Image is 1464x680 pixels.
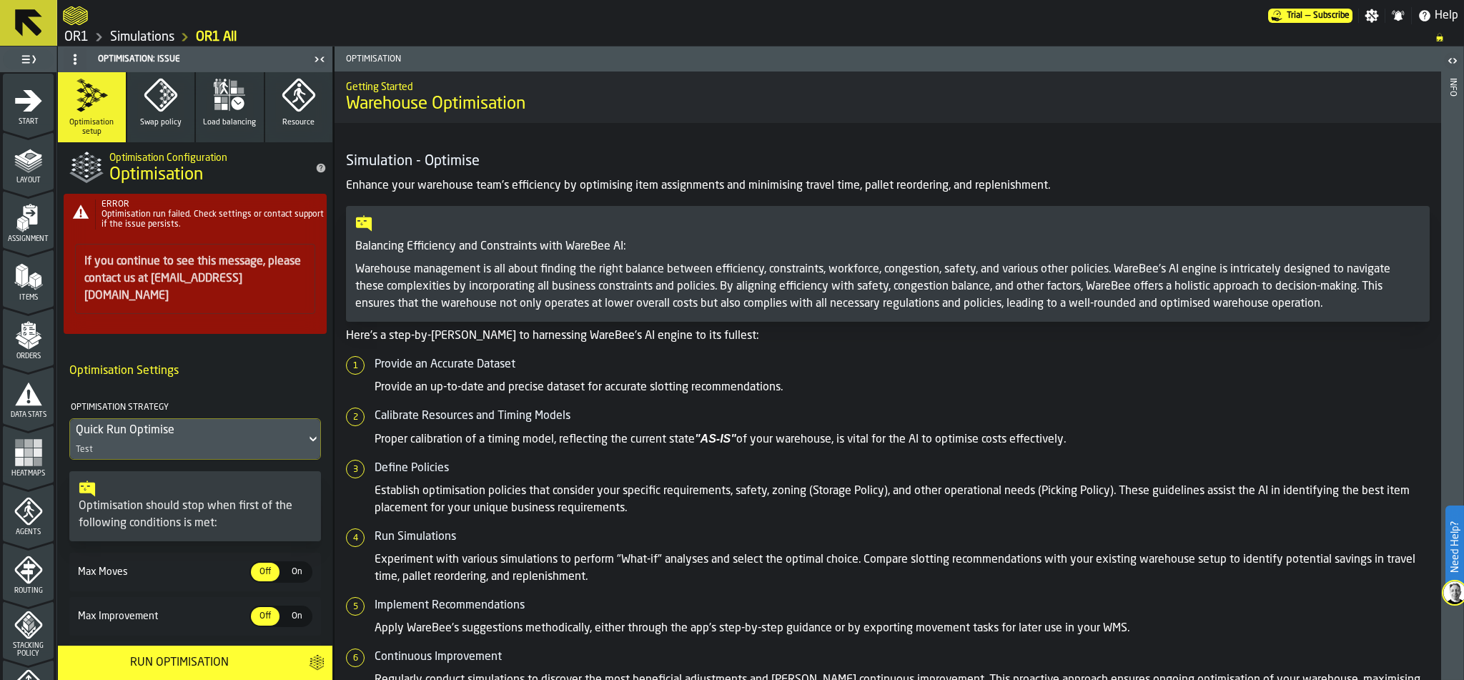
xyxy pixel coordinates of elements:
[3,294,54,302] span: Items
[69,397,318,418] h4: Optimisation Strategy
[3,191,54,248] li: menu Assignment
[375,356,1430,373] h5: Provide an Accurate Dataset
[695,433,736,445] em: "AS-IS"
[3,49,54,69] label: button-toggle-Toggle Full Menu
[281,606,312,627] label: button-switch-multi-On
[76,422,300,439] div: DropdownMenuValue-1
[3,601,54,659] li: menu Stacking Policy
[1359,9,1385,23] label: button-toggle-Settings
[3,642,54,658] span: Stacking Policy
[1287,11,1302,21] span: Trial
[346,93,525,116] span: Warehouse Optimisation
[300,646,332,680] button: button-
[251,563,280,581] div: thumb
[310,51,330,68] label: button-toggle-Close me
[1385,9,1411,23] label: button-toggle-Notifications
[84,256,301,302] a: If you continue to see this message, please contact us at [EMAIL_ADDRESS][DOMAIN_NAME]
[375,379,1430,396] p: Provide an up-to-date and precise dataset for accurate slotting recommendations.
[3,425,54,483] li: menu Heatmaps
[66,654,292,671] div: Run Optimisation
[63,3,88,29] a: logo-header
[346,79,1430,93] h2: Sub Title
[109,164,203,187] span: Optimisation
[1412,7,1464,24] label: button-toggle-Help
[375,430,1430,448] p: Proper calibration of a timing model, reflecting the current state of your warehouse, is vital fo...
[69,357,321,385] h4: Optimisation Settings
[3,367,54,424] li: menu Data Stats
[3,118,54,126] span: Start
[346,152,1430,172] h4: Simulation - Optimise
[375,483,1430,517] p: Establish optimisation policies that consider your specific requirements, safety, zoning (Storage...
[1313,11,1350,21] span: Subscribe
[3,353,54,360] span: Orders
[79,498,312,532] div: Optimisation should stop when first of the following conditions is met:
[355,261,1420,312] p: Warehouse management is all about finding the right balance between efficiency, constraints, work...
[69,418,321,460] div: DropdownMenuValue-1Test
[375,528,1430,546] h5: Run Simulations
[375,649,1430,666] h5: Continuous Improvement
[1268,9,1352,23] a: link-to-/wh/i/02d92962-0f11-4133-9763-7cb092bceeef/pricing/
[285,566,308,578] span: On
[196,29,237,45] a: link-to-/wh/i/02d92962-0f11-4133-9763-7cb092bceeef/simulations/9a211eaa-bb90-455b-b7ba-0f577f6f4371
[340,54,891,64] span: Optimisation
[1443,49,1463,75] label: button-toggle-Open
[346,327,1430,345] p: Here's a step-by-[PERSON_NAME] to harnessing WareBee's AI engine to its fullest:
[285,610,308,623] span: On
[1447,507,1463,587] label: Need Help?
[1305,11,1310,21] span: —
[102,210,324,229] span: Optimisation run failed. Check settings or contact support if the issue persists.
[75,566,249,578] span: Max Moves
[3,250,54,307] li: menu Items
[58,142,332,194] div: title-Optimisation
[3,132,54,189] li: menu Layout
[3,308,54,365] li: menu Orders
[64,118,120,137] span: Optimisation setup
[281,561,312,583] label: button-switch-multi-On
[335,72,1441,123] div: title-Warehouse Optimisation
[1441,46,1463,680] header: Info
[64,29,89,45] a: link-to-/wh/i/02d92962-0f11-4133-9763-7cb092bceeef
[1435,7,1458,24] span: Help
[98,54,180,64] span: Optimisation: Issue
[3,470,54,478] span: Heatmaps
[3,587,54,595] span: Routing
[282,607,311,626] div: thumb
[3,484,54,541] li: menu Agents
[249,606,281,627] label: button-switch-multi-Off
[1448,75,1458,676] div: Info
[375,620,1430,637] p: Apply WareBee's suggestions methodically, either through the app's step-by-step guidance or by ex...
[63,29,1458,46] nav: Breadcrumb
[3,543,54,600] li: menu Routing
[1268,9,1352,23] div: Menu Subscription
[346,177,1430,194] p: Enhance your warehouse team's efficiency by optimising item assignments and minimising travel tim...
[375,551,1430,586] p: Experiment with various simulations to perform "What-if" analyses and select the optimal choice. ...
[375,597,1430,614] h5: Implement Recommendations
[110,29,174,45] a: link-to-/wh/i/02d92962-0f11-4133-9763-7cb092bceeef
[203,118,256,127] span: Load balancing
[3,411,54,419] span: Data Stats
[109,149,304,164] h2: Sub Title
[355,238,1420,255] p: Balancing Efficiency and Constraints with WareBee AI:
[3,235,54,243] span: Assignment
[75,611,249,622] span: Max Improvement
[282,563,311,581] div: thumb
[3,528,54,536] span: Agents
[102,199,324,210] div: ERROR
[3,177,54,184] span: Layout
[251,607,280,626] div: thumb
[249,561,281,583] label: button-switch-multi-Off
[254,610,277,623] span: Off
[375,408,1430,425] h5: Calibrate Resources and Timing Models
[3,74,54,131] li: menu Start
[282,118,315,127] span: Resource
[140,118,182,127] span: Swap policy
[375,460,1430,477] h5: Define Policies
[254,566,277,578] span: Off
[58,646,300,680] button: button-Run Optimisation
[76,445,93,455] div: Test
